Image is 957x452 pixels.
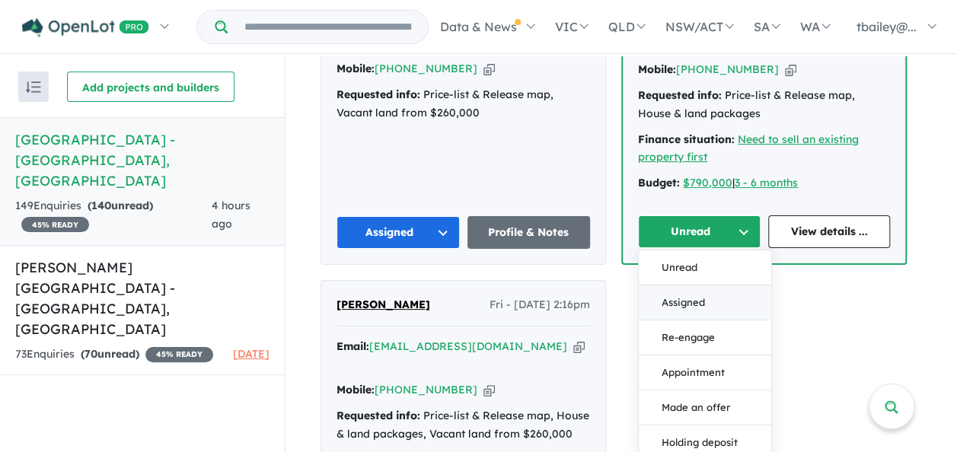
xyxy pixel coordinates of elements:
button: Made an offer [639,390,771,425]
a: Profile & Notes [467,216,591,249]
a: [EMAIL_ADDRESS][DOMAIN_NAME] [369,339,567,353]
span: 45 % READY [145,347,213,362]
button: Assigned [337,216,460,249]
strong: ( unread) [81,347,139,361]
button: Appointment [639,355,771,390]
span: 70 [85,347,97,361]
div: | [638,174,890,193]
a: Need to sell an existing property first [638,132,859,164]
strong: Requested info: [638,88,722,102]
img: Openlot PRO Logo White [22,18,149,37]
div: 73 Enquir ies [15,345,213,364]
a: [PERSON_NAME] [337,296,430,314]
strong: Budget: [638,176,680,189]
button: Copy [483,382,495,398]
button: Assigned [639,285,771,320]
button: Add projects and builders [67,72,234,102]
span: [DATE] [233,347,270,361]
span: Fri - [DATE] 2:16pm [490,296,590,314]
input: Try estate name, suburb, builder or developer [231,11,425,43]
a: [PHONE_NUMBER] [375,383,477,396]
a: 3 - 6 months [735,176,798,189]
span: tbailey@... [857,19,917,34]
strong: Finance situation: [638,132,735,146]
a: $790,000 [683,176,732,189]
button: Re-engage [639,320,771,355]
div: Price-list & Release map, House & land packages, Vacant land from $260,000 [337,407,590,444]
img: sort.svg [26,81,41,93]
h5: [PERSON_NAME][GEOGRAPHIC_DATA] - [GEOGRAPHIC_DATA] , [GEOGRAPHIC_DATA] [15,257,270,339]
h5: [GEOGRAPHIC_DATA] - [GEOGRAPHIC_DATA] , [GEOGRAPHIC_DATA] [15,129,270,191]
button: Unread [638,215,761,248]
span: 140 [91,199,111,212]
strong: Mobile: [337,383,375,396]
div: Price-list & Release map, House & land packages [638,87,890,123]
strong: Email: [337,339,369,353]
a: View details ... [768,215,891,248]
strong: Requested info: [337,88,420,101]
span: 4 hours ago [212,199,250,231]
div: 149 Enquir ies [15,197,212,234]
span: [PERSON_NAME] [337,298,430,311]
strong: ( unread) [88,199,153,212]
button: Copy [573,339,585,355]
strong: Requested info: [337,409,420,422]
strong: Mobile: [337,62,375,75]
button: Copy [785,62,796,78]
button: Copy [483,61,495,77]
button: Unread [639,250,771,285]
a: [PHONE_NUMBER] [676,62,779,76]
div: Price-list & Release map, Vacant land from $260,000 [337,86,590,123]
strong: Mobile: [638,62,676,76]
a: [PHONE_NUMBER] [375,62,477,75]
span: 45 % READY [21,217,89,232]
